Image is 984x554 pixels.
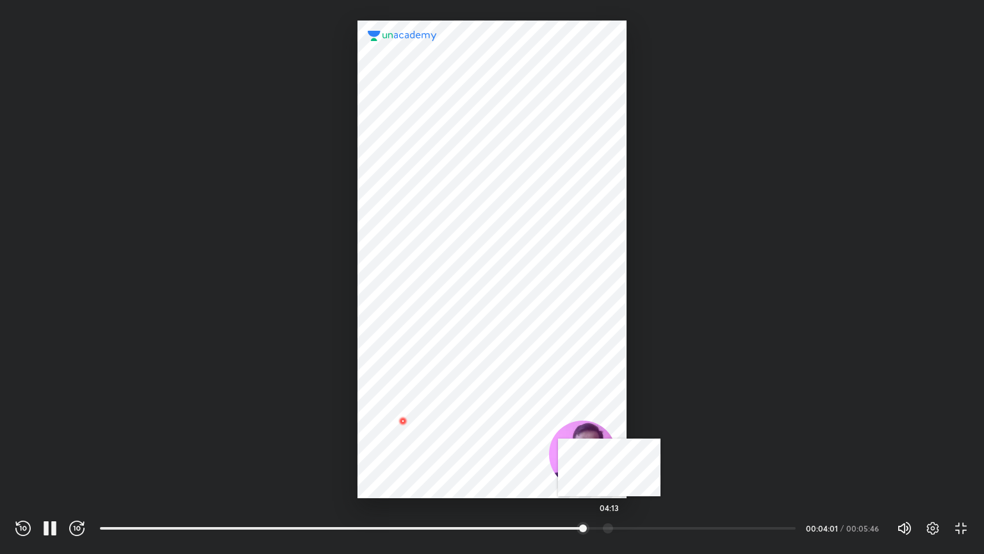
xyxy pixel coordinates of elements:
[395,414,411,429] img: wMgqJGBwKWe8AAAAABJRU5ErkJggg==
[600,504,619,512] h5: 04:13
[846,525,881,532] div: 00:05:46
[840,525,844,532] div: /
[806,525,838,532] div: 00:04:01
[368,31,437,41] img: logo.2a7e12a2.svg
